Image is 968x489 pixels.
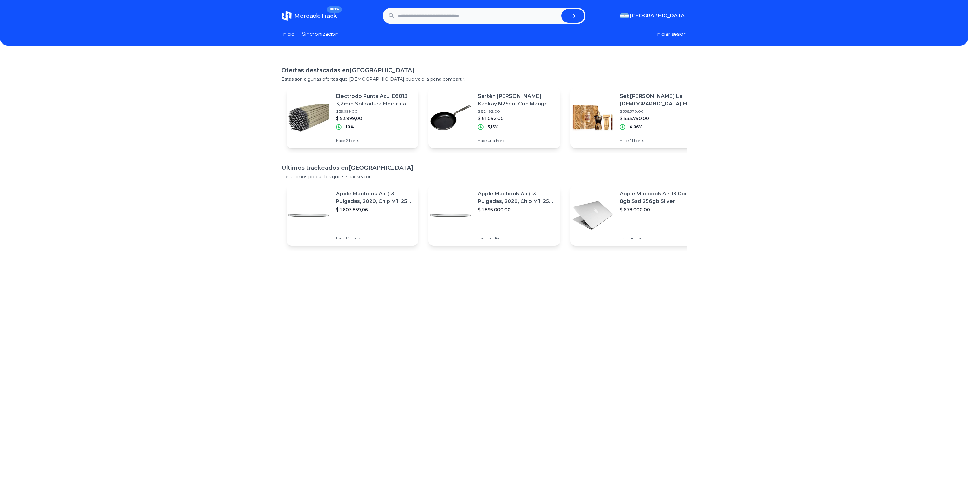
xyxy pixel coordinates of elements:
p: $ 1.895.000,00 [478,206,555,213]
h1: Ofertas destacadas en [GEOGRAPHIC_DATA] [282,66,687,75]
img: Featured image [287,96,331,140]
img: Featured image [428,96,473,140]
a: Featured imageApple Macbook Air 13 Core I5 8gb Ssd 256gb Silver$ 678.000,00Hace un día [570,185,702,246]
span: BETA [327,6,342,13]
span: [GEOGRAPHIC_DATA] [630,12,687,20]
p: -5,15% [486,124,498,130]
span: MercadoTrack [294,12,337,19]
h1: Ultimos trackeados en [GEOGRAPHIC_DATA] [282,163,687,172]
p: Hace un día [478,236,555,241]
a: Sincronizacion [302,30,338,38]
p: $ 556.370,00 [620,109,697,114]
a: Featured imageApple Macbook Air (13 Pulgadas, 2020, Chip M1, 256 Gb De Ssd, 8 Gb De Ram) - Plata$... [428,185,560,246]
p: $ 85.492,00 [478,109,555,114]
p: -4,06% [628,124,642,130]
p: Hace 2 horas [336,138,413,143]
a: Featured imageSet [PERSON_NAME] Le [DEMOGRAPHIC_DATA] Elixir Parfum 125ml$ 556.370,00$ 533.790,00... [570,87,702,148]
a: Featured imageSartén [PERSON_NAME] Kankay N25cm Con Mango [PERSON_NAME] Inoxidable Color Negro$ 8... [428,87,560,148]
p: $ 81.092,00 [478,115,555,122]
a: MercadoTrackBETA [282,11,337,21]
a: Inicio [282,30,294,38]
img: Featured image [428,193,473,238]
p: Hace una hora [478,138,555,143]
p: Hace 17 horas [336,236,413,241]
p: $ 533.790,00 [620,115,697,122]
p: Apple Macbook Air (13 Pulgadas, 2020, Chip M1, 256 Gb De Ssd, 8 Gb De Ram) - Plata [478,190,555,205]
img: Argentina [620,13,629,18]
p: Apple Macbook Air (13 Pulgadas, 2020, Chip M1, 256 Gb De Ssd, 8 Gb De Ram) - Plata [336,190,413,205]
p: Los ultimos productos que se trackearon. [282,174,687,180]
img: Featured image [570,193,615,238]
p: Hace un día [620,236,697,241]
a: Featured imageElectrodo Punta Azul E6013 3,2mm Soldadura Electrica X 10kg$ 59.999,00$ 53.999,00-1... [287,87,418,148]
p: $ 1.803.859,06 [336,206,413,213]
button: [GEOGRAPHIC_DATA] [620,12,687,20]
a: Featured imageApple Macbook Air (13 Pulgadas, 2020, Chip M1, 256 Gb De Ssd, 8 Gb De Ram) - Plata$... [287,185,418,246]
p: $ 678.000,00 [620,206,697,213]
button: Iniciar sesion [655,30,687,38]
p: $ 53.999,00 [336,115,413,122]
img: MercadoTrack [282,11,292,21]
p: Electrodo Punta Azul E6013 3,2mm Soldadura Electrica X 10kg [336,92,413,108]
p: Hace 21 horas [620,138,697,143]
p: Estas son algunas ofertas que [DEMOGRAPHIC_DATA] que vale la pena compartir. [282,76,687,82]
img: Featured image [287,193,331,238]
p: $ 59.999,00 [336,109,413,114]
p: Sartén [PERSON_NAME] Kankay N25cm Con Mango [PERSON_NAME] Inoxidable Color Negro [478,92,555,108]
p: Set [PERSON_NAME] Le [DEMOGRAPHIC_DATA] Elixir Parfum 125ml [620,92,697,108]
p: -10% [344,124,354,130]
img: Featured image [570,96,615,140]
p: Apple Macbook Air 13 Core I5 8gb Ssd 256gb Silver [620,190,697,205]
